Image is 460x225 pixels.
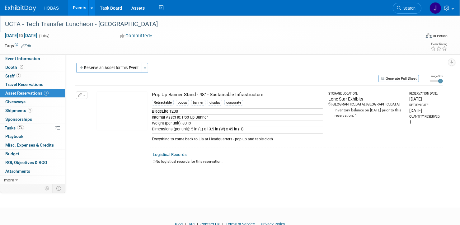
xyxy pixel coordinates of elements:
div: Event Format [382,32,448,42]
td: Toggle Event Tabs [53,184,65,192]
a: Event Information [0,54,65,63]
a: Misc. Expenses & Credits [0,141,65,149]
span: Budget [5,151,19,156]
div: Inventory balance on [DATE] prior to this reservation: 1 [328,107,404,118]
span: more [4,177,14,182]
span: Search [401,6,415,11]
div: corporate [224,100,243,105]
div: Internal Asset Id: Pop Up Banner [152,114,323,120]
div: popup [176,100,189,105]
img: Format-Inperson.png [426,33,432,38]
a: Search [393,3,421,14]
img: ExhibitDay [5,5,36,12]
a: Budget [0,150,65,158]
div: No logistical records for this reservation. [153,159,440,164]
div: Event Rating [430,43,447,46]
a: Sponsorships [0,115,65,124]
a: Tasks0% [0,124,65,132]
span: ROI, Objectives & ROO [5,160,47,165]
div: BladeLite 1200 [152,108,323,114]
a: Travel Reservations [0,80,65,89]
a: Asset Reservations1 [0,89,65,97]
div: 1 [409,119,440,125]
a: Booth [0,63,65,72]
div: display [208,100,222,105]
a: Playbook [0,132,65,141]
div: Dimensions (per unit): 5 in (L) x 13.5 in (W) x 45 in (H) [152,126,323,132]
div: banner [191,100,205,105]
div: Lone Star Exhibits [328,96,404,102]
span: Travel Reservations [5,82,43,87]
span: Misc. Expenses & Credits [5,143,54,148]
span: Giveaways [5,99,26,104]
span: [DATE] [DATE] [5,33,37,38]
span: 1 [44,91,49,96]
div: Retractable [152,100,174,105]
span: Event Information [5,56,40,61]
img: View Images [96,91,148,130]
img: Jennifer Jensen [429,2,441,14]
span: Staff [5,73,21,78]
button: Generate Pull Sheet [378,75,419,82]
div: [GEOGRAPHIC_DATA], [GEOGRAPHIC_DATA] [328,102,404,107]
div: Quantity Reserved: [409,115,440,119]
div: In-Person [433,34,448,38]
a: Shipments1 [0,106,65,115]
span: Playbook [5,134,23,139]
span: 2 [16,73,21,78]
span: Attachments [5,169,30,174]
span: to [18,33,24,38]
span: 1 [28,108,32,113]
div: [DATE] [409,107,440,114]
span: Booth not reserved yet [19,65,25,69]
div: Everything to come back to Lia at Headquarters - pop up and table cloth [152,134,323,142]
td: Personalize Event Tab Strip [42,184,53,192]
div: Weight (per unit): 30 lb [152,120,323,126]
button: Committed [118,33,155,39]
span: 0% [17,125,24,130]
a: ROI, Objectives & ROO [0,158,65,167]
span: HOBAS [44,6,59,11]
div: Reservation Date: [409,91,440,96]
span: Sponsorships [5,117,32,122]
div: Return Date: [409,103,440,107]
span: (1 day) [38,34,49,38]
div: Pop Up Banner Stand - 48" - Sustainable Infrastructure [152,91,323,98]
div: Storage Location: [328,91,404,96]
a: more [0,176,65,184]
span: Booth [5,65,25,70]
div: Image Size [430,74,443,78]
a: Edit [21,44,31,48]
a: Staff2 [0,72,65,80]
span: Shipments [5,108,32,113]
span: Tasks [5,125,24,130]
span: Asset Reservations [5,91,49,96]
a: Logistical Records [153,152,187,157]
a: Attachments [0,167,65,176]
div: UCTA - Tech Transfer Luncheon - [GEOGRAPHIC_DATA] [3,19,410,30]
button: Reserve an Asset for this Event [76,63,142,73]
a: Giveaways [0,98,65,106]
div: [DATE] [409,96,440,102]
td: Tags [5,43,31,49]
